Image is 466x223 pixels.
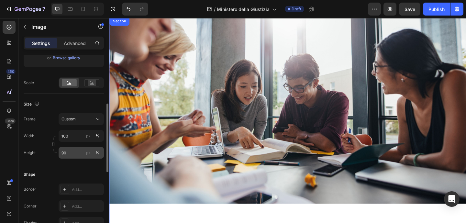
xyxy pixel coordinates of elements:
span: or [47,54,51,62]
div: Add... [72,204,102,209]
button: px [94,132,101,140]
button: Save [399,3,420,16]
div: Open Intercom Messenger [444,191,460,207]
input: px% [59,147,104,159]
div: Scale [24,80,34,86]
span: Custom [61,116,76,122]
input: px% [59,130,104,142]
iframe: Design area [109,18,466,223]
div: Corner [24,203,37,209]
p: Settings [32,40,50,47]
p: Advanced [64,40,86,47]
div: Border [24,186,36,192]
div: px [86,150,91,156]
span: Save [405,6,415,12]
div: % [95,150,99,156]
div: Size [24,100,41,109]
p: 7 [42,5,45,13]
p: Image [31,23,86,31]
button: 7 [3,3,48,16]
div: Undo/Redo [122,3,148,16]
span: Draft [292,6,301,12]
div: % [95,133,99,139]
div: Shape [24,172,35,177]
div: px [86,133,91,139]
button: % [84,149,92,157]
span: Ministero della Giustizia [217,6,270,13]
div: 450 [6,69,16,74]
span: / [214,6,216,13]
div: Publish [428,6,445,13]
label: Frame [24,116,36,122]
button: Custom [59,113,104,125]
div: Beta [5,118,16,124]
div: Browse gallery [53,55,80,61]
button: Publish [423,3,450,16]
button: % [84,132,92,140]
div: Add... [72,187,102,193]
button: Browse gallery [52,55,81,61]
label: Width [24,133,34,139]
button: px [94,149,101,157]
label: Height [24,150,36,156]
